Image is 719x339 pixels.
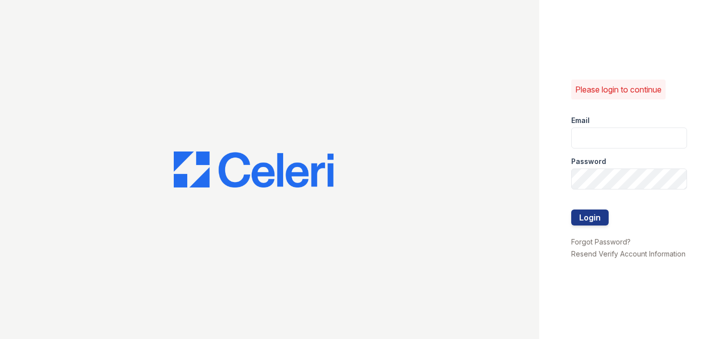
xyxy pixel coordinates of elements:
label: Password [571,156,606,166]
a: Resend Verify Account Information [571,249,686,258]
button: Login [571,209,609,225]
label: Email [571,115,590,125]
p: Please login to continue [575,83,662,95]
a: Forgot Password? [571,237,631,246]
img: CE_Logo_Blue-a8612792a0a2168367f1c8372b55b34899dd931a85d93a1a3d3e32e68fde9ad4.png [174,151,334,187]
